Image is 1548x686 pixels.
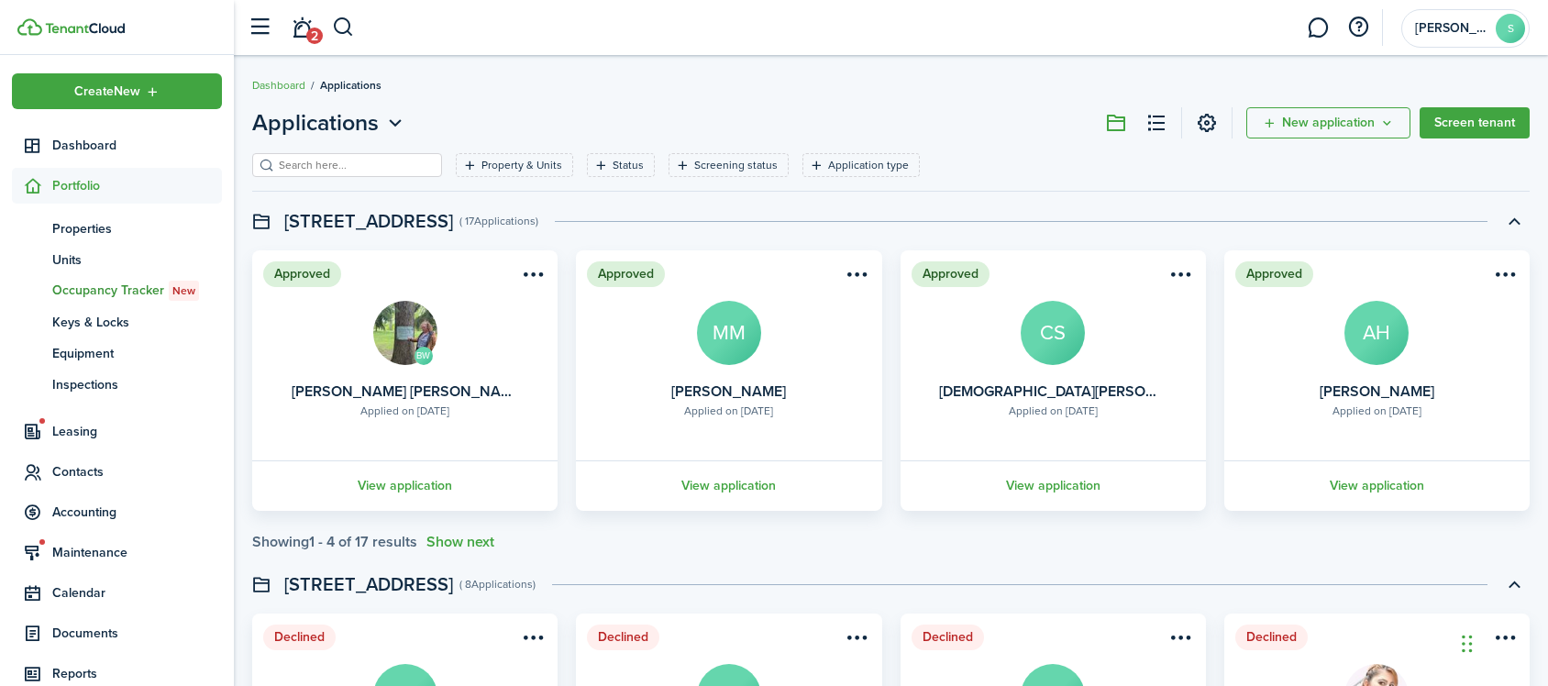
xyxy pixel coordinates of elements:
span: Accounting [52,503,222,522]
button: Open menu [1166,265,1195,290]
span: Applications [320,77,381,94]
status: Approved [263,261,341,287]
div: Drag [1462,616,1473,671]
div: Showing results [252,534,417,550]
button: Open menu [1489,265,1519,290]
span: Keys & Locks [52,313,222,332]
span: Contacts [52,462,222,481]
filter-tag-label: Property & Units [481,157,562,173]
status: Declined [263,625,336,650]
card-title: [DEMOGRAPHIC_DATA][PERSON_NAME] [939,383,1166,400]
status: Declined [912,625,984,650]
application-list-swimlane-item: Toggle accordion [252,250,1530,550]
swimlane-subtitle: ( 17 Applications ) [459,213,538,229]
filter-tag: Open filter [669,153,789,177]
button: Open menu [252,106,407,139]
filter-tag-label: Screening status [694,157,778,173]
filter-tag-label: Status [613,157,644,173]
a: Properties [12,213,222,244]
a: View application [1222,460,1532,511]
swimlane-title: [STREET_ADDRESS] [284,570,453,598]
a: Occupancy TrackerNew [12,275,222,306]
card-title: [PERSON_NAME] [1320,383,1434,400]
button: Open menu [12,73,222,109]
span: Occupancy Tracker [52,281,222,301]
button: Open menu [842,628,871,653]
card-title: [PERSON_NAME] [PERSON_NAME] [292,383,518,400]
span: Applications [252,106,379,139]
span: Equipment [52,344,222,363]
span: Calendar [52,583,222,603]
filter-tag: Open filter [802,153,920,177]
swimlane-subtitle: ( 8 Applications ) [459,576,536,592]
input: Search here... [274,157,436,174]
a: Equipment [12,337,222,369]
avatar-text: AH [1344,301,1409,365]
span: New [172,282,195,299]
span: Portfolio [52,176,222,195]
iframe: Chat Widget [1456,598,1548,686]
a: View application [898,460,1209,511]
status: Declined [1235,625,1308,650]
filter-tag: Open filter [587,153,655,177]
span: Leasing [52,422,222,441]
a: Messaging [1300,5,1335,51]
status: Approved [587,261,665,287]
button: Show next [426,534,494,550]
span: Create New [74,85,140,98]
status: Approved [912,261,990,287]
span: Samuel [1415,22,1488,35]
a: View application [249,460,560,511]
swimlane-title: [STREET_ADDRESS] [284,207,453,235]
span: 2 [306,28,323,44]
avatar-text: MM [697,301,761,365]
a: View application [573,460,884,511]
button: Open sidebar [242,10,277,45]
avatar-text: CS [1021,301,1085,365]
button: Open menu [842,265,871,290]
span: Dashboard [52,136,222,155]
span: Properties [52,219,222,238]
a: Inspections [12,369,222,400]
a: Keys & Locks [12,306,222,337]
div: Applied on [DATE] [360,403,449,419]
status: Approved [1235,261,1313,287]
img: TenantCloud [45,23,125,34]
button: Applications [252,106,407,139]
div: Applied on [DATE] [1332,403,1421,419]
a: Dashboard [252,77,305,94]
button: Open menu [1166,628,1195,653]
button: Toggle accordion [1498,205,1530,237]
span: Units [52,250,222,270]
button: Toggle accordion [1498,569,1530,600]
filter-tag: Open filter [456,153,573,177]
img: TenantCloud [17,18,42,36]
status: Declined [587,625,659,650]
button: Open menu [517,628,547,653]
span: Inspections [52,375,222,394]
button: Open menu [517,265,547,290]
a: Dashboard [12,127,222,163]
button: Open resource center [1343,12,1374,43]
button: Search [332,12,355,43]
span: Maintenance [52,543,222,562]
div: Applied on [DATE] [1009,403,1098,419]
pagination-page-total: 1 - 4 of 17 [309,531,369,552]
span: Documents [52,624,222,643]
button: New application [1246,107,1410,138]
card-title: [PERSON_NAME] [671,383,786,400]
span: Reports [52,664,222,683]
span: New application [1282,116,1375,129]
filter-tag-label: Application type [828,157,909,173]
img: Jonah Amos Buzzard-Roberts [373,301,437,365]
avatar-text: S [1496,14,1525,43]
div: Applied on [DATE] [684,403,773,419]
a: Screen tenant [1420,107,1530,138]
a: Notifications [284,5,319,51]
a: Units [12,244,222,275]
avatar-text: BW [415,347,433,365]
button: Open menu [1246,107,1410,138]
